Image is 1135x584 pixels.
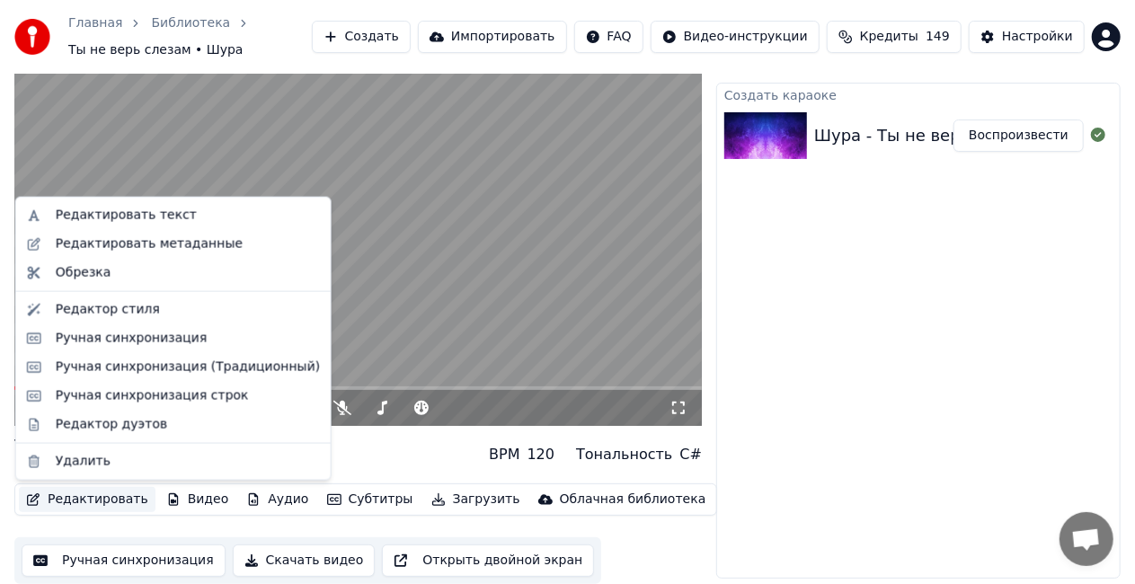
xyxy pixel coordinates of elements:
[651,21,820,53] button: Видео-инструкции
[14,19,50,55] img: youka
[159,487,236,512] button: Видео
[1060,512,1113,566] div: Открытый чат
[926,28,950,46] span: 149
[56,264,111,282] div: Обрезка
[56,416,167,434] div: Редактор дуэтов
[320,487,421,512] button: Субтитры
[19,487,155,512] button: Редактировать
[56,207,197,225] div: Редактировать текст
[68,14,122,32] a: Главная
[560,491,706,509] div: Облачная библиотека
[574,21,643,53] button: FAQ
[68,41,243,59] span: Ты не верь слезам • Шура
[56,453,111,471] div: Удалить
[418,21,567,53] button: Импортировать
[56,235,243,253] div: Редактировать метаданные
[56,387,249,405] div: Ручная синхронизация строк
[576,444,672,465] div: Тональность
[717,84,1120,105] div: Создать караоке
[827,21,962,53] button: Кредиты149
[814,123,1035,148] div: Шура - Ты не верь слезам
[489,444,519,465] div: BPM
[312,21,411,53] button: Создать
[679,444,702,465] div: C#
[22,544,226,577] button: Ручная синхронизация
[56,301,160,319] div: Редактор стиля
[1002,28,1073,46] div: Настройки
[239,487,315,512] button: Аудио
[953,119,1084,152] button: Воспроизвести
[151,14,230,32] a: Библиотека
[233,544,376,577] button: Скачать видео
[528,444,555,465] div: 120
[56,358,320,376] div: Ручная синхронизация (Традиционный)
[56,330,208,348] div: Ручная синхронизация
[382,544,594,577] button: Открыть двойной экран
[424,487,528,512] button: Загрузить
[969,21,1085,53] button: Настройки
[860,28,918,46] span: Кредиты
[68,14,312,59] nav: breadcrumb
